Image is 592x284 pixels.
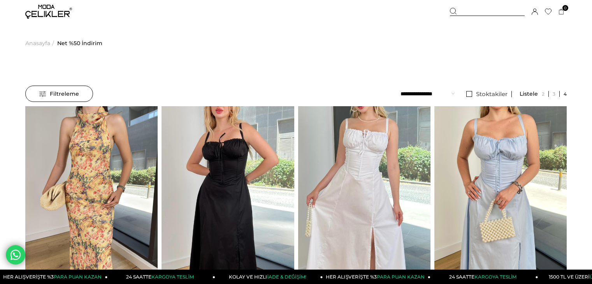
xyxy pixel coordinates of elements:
[39,86,79,102] span: Filtreleme
[323,270,431,284] a: HER ALIŞVERİŞTE %3PARA PUAN KAZAN
[298,104,430,284] img: Askılı Göğüs Büzgülü Belden Oturtmalı Sayden Beyaz Kadın Elbise 25Y528
[25,106,158,282] img: Boyundan Düğmeli Uzun Ekkus Renkli Kadın Elbise 25Y542
[162,106,294,282] img: Askılı Göğüs Büzgülü Belden Oturtmalı Sayden Siyah Kadın Elbise 25Y528
[559,9,564,15] a: 0
[25,5,72,19] img: logo
[54,274,102,280] span: PARA PUAN KAZAN
[476,90,508,98] span: Stoktakiler
[474,274,516,280] span: KARGOYA TESLİM
[267,274,306,280] span: İADE & DEĞİŞİM!
[57,23,102,63] a: Net %50 İndirim
[108,270,216,284] a: 24 SAATTEKARGOYA TESLİM
[25,23,56,63] li: >
[562,5,568,11] span: 0
[25,23,50,63] a: Anasayfa
[377,274,425,280] span: PARA PUAN KAZAN
[215,270,323,284] a: KOLAY VE HIZLIİADE & DEĞİŞİM!
[462,91,512,97] a: Stoktakiler
[430,270,538,284] a: 24 SAATTEKARGOYA TESLİM
[151,274,193,280] span: KARGOYA TESLİM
